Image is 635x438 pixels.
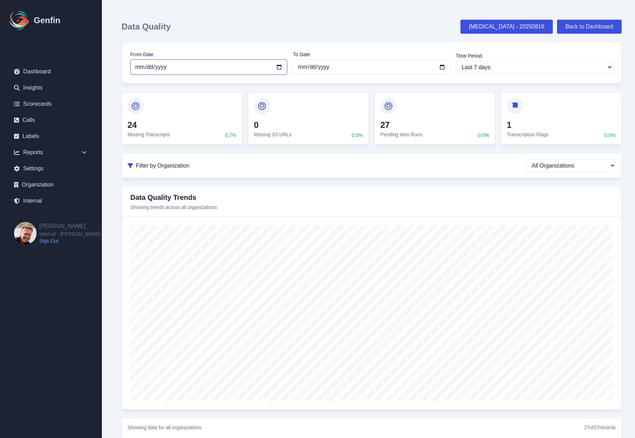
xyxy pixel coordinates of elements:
[8,65,93,79] a: Dashboard
[460,20,553,34] a: [MEDICAL_DATA] - 20250816
[130,204,217,211] p: Showing trends across all organizations
[507,132,549,137] span: Transcription Flags
[507,120,549,130] h4: 1
[8,81,93,95] a: Insights
[130,51,287,58] label: From Date
[380,120,422,130] h4: 27
[34,15,60,26] h1: Genfin
[380,132,422,137] span: Pending Item Runs
[8,129,93,143] a: Labels
[8,113,93,127] a: Calls
[8,178,93,192] a: Organization
[130,192,217,202] h3: Data Quality Trends
[39,230,100,237] span: Internal - [PERSON_NAME]
[122,21,171,32] h1: Data Quality
[8,9,31,32] img: Logo
[8,162,93,176] a: Settings
[254,132,292,137] span: Missing S3 URLs
[293,51,450,58] label: To Date
[39,237,100,244] a: Sign Out
[39,222,100,230] h2: [PERSON_NAME]
[136,162,189,170] span: Filter by Organization
[127,120,170,130] h4: 24
[254,120,292,130] h4: 0
[127,132,170,137] span: Missing Transcripts
[225,132,236,139] span: 0.7 %
[14,222,37,244] img: Brian Dunagan
[456,52,613,59] label: Time Period
[478,132,489,139] span: 0.0 %
[8,145,93,159] div: Reports
[8,97,93,111] a: Scorecards
[557,20,622,34] a: Back to Dashboard
[8,194,93,208] a: Internal
[127,424,201,431] div: Showing data for all organizations
[604,132,616,139] span: 0.0 %
[352,132,363,139] span: 0.0 %
[584,424,616,431] div: 27 of 27 records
